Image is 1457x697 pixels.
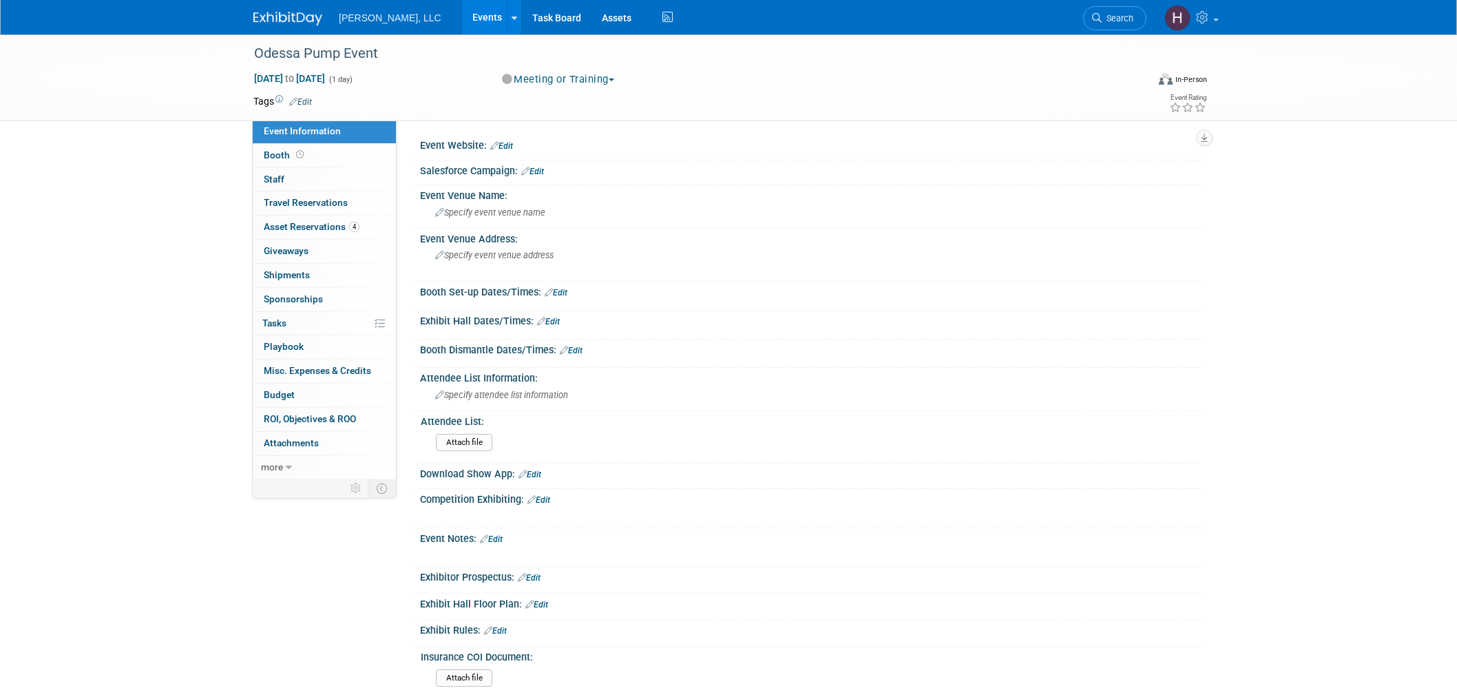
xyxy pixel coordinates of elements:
span: Booth [264,149,306,160]
a: Edit [525,600,548,610]
span: Search [1102,13,1133,23]
span: (1 day) [328,75,353,84]
td: Personalize Event Tab Strip [344,479,368,497]
a: Edit [480,534,503,544]
span: Tasks [262,318,286,329]
div: Exhibit Rules: [420,620,1204,638]
td: Tags [253,94,312,108]
img: Format-Inperson.png [1159,74,1173,85]
div: Event Venue Address: [420,229,1204,246]
span: Travel Reservations [264,197,348,208]
a: Edit [490,141,513,151]
span: more [261,461,283,472]
span: Playbook [264,341,304,352]
div: Attendee List: [421,411,1197,428]
a: Asset Reservations4 [253,216,396,239]
span: 4 [349,222,359,232]
div: In-Person [1175,74,1207,85]
span: [DATE] [DATE] [253,72,326,85]
a: more [253,456,396,479]
a: Edit [289,97,312,107]
img: ExhibitDay [253,12,322,25]
span: [PERSON_NAME], LLC [339,12,441,23]
span: Staff [264,174,284,185]
span: Giveaways [264,245,308,256]
a: Edit [560,346,583,355]
a: Edit [484,626,507,636]
a: Shipments [253,264,396,287]
span: Asset Reservations [264,221,359,232]
span: Sponsorships [264,293,323,304]
div: Attendee List Information: [420,368,1204,385]
a: Tasks [253,312,396,335]
span: Attachments [264,437,319,448]
a: Edit [521,167,544,176]
span: Event Information [264,125,341,136]
a: Giveaways [253,240,396,263]
a: Edit [545,288,567,298]
a: Event Information [253,120,396,143]
a: Edit [527,495,550,505]
span: Specify attendee list information [435,390,568,400]
span: ROI, Objectives & ROO [264,413,356,424]
td: Toggle Event Tabs [368,479,397,497]
img: Hannah Mulholland [1164,5,1191,31]
a: Sponsorships [253,288,396,311]
span: to [283,73,296,84]
div: Event Venue Name: [420,185,1204,202]
div: Exhibit Hall Dates/Times: [420,311,1204,329]
span: Shipments [264,269,310,280]
div: Exhibitor Prospectus: [420,567,1204,585]
div: Event Notes: [420,528,1204,546]
a: Edit [518,573,541,583]
span: Specify event venue address [435,250,554,260]
a: Attachments [253,432,396,455]
div: Exhibit Hall Floor Plan: [420,594,1204,612]
div: Event Format [1065,72,1207,92]
a: Playbook [253,335,396,359]
div: Booth Set-up Dates/Times: [420,282,1204,300]
div: Competition Exhibiting: [420,489,1204,507]
div: Booth Dismantle Dates/Times: [420,340,1204,357]
div: Event Rating [1169,94,1206,101]
a: Staff [253,168,396,191]
div: Salesforce Campaign: [420,160,1204,178]
div: Event Website: [420,135,1204,153]
a: Booth [253,144,396,167]
span: Budget [264,389,295,400]
div: Download Show App: [420,464,1204,481]
span: Specify event venue name [435,207,545,218]
a: Travel Reservations [253,191,396,215]
a: ROI, Objectives & ROO [253,408,396,431]
a: Edit [537,317,560,326]
div: Insurance COI Document: [421,647,1197,664]
a: Edit [518,470,541,479]
div: Odessa Pump Event [249,41,1126,66]
span: Misc. Expenses & Credits [264,365,371,376]
button: Meeting or Training [497,72,620,87]
a: Budget [253,384,396,407]
a: Search [1083,6,1146,30]
a: Misc. Expenses & Credits [253,360,396,383]
span: Booth not reserved yet [293,149,306,160]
